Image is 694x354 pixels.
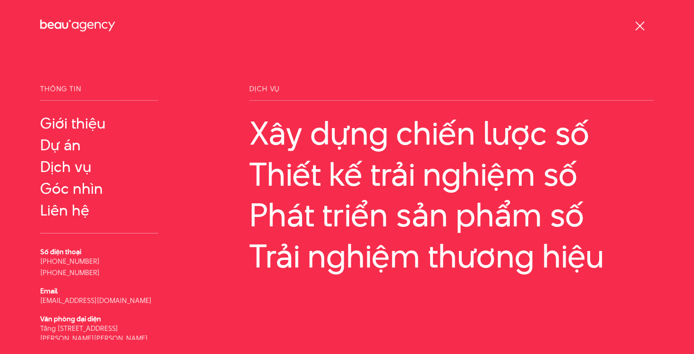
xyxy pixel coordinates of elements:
b: Văn phòng đại diện [40,314,101,324]
span: Dịch vụ [249,85,654,101]
a: Giới thiệu [40,115,158,132]
a: [EMAIL_ADDRESS][DOMAIN_NAME] [40,295,152,305]
a: Góc nhìn [40,180,158,197]
a: Xây dựng chiến lược số [249,115,654,151]
a: [PHONE_NUMBER] [40,256,100,266]
p: Tầng [STREET_ADDRESS][PERSON_NAME][PERSON_NAME] [40,323,158,343]
a: Thiết kế trải nghiệm số [249,156,654,192]
a: Phát triển sản phẩm số [249,197,654,233]
a: Dịch vụ [40,158,158,175]
a: Liên hệ [40,202,158,219]
span: Thông tin [40,85,158,101]
b: Số điện thoại [40,247,81,257]
a: Trải nghiệm thương hiệu [249,238,654,274]
b: Email [40,286,58,296]
a: [PHONE_NUMBER] [40,268,100,277]
a: Dự án [40,137,158,154]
